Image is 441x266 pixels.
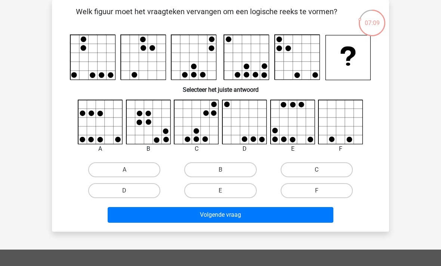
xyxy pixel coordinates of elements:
[168,144,225,153] div: C
[312,144,369,153] div: F
[64,80,377,93] h6: Selecteer het juiste antwoord
[184,162,256,177] label: B
[108,207,334,223] button: Volgende vraag
[72,144,129,153] div: A
[184,183,256,198] label: E
[64,6,349,28] p: Welk figuur moet het vraagteken vervangen om een logische reeks te vormen?
[358,9,386,28] div: 07:09
[88,183,160,198] label: D
[216,144,273,153] div: D
[265,144,321,153] div: E
[120,144,177,153] div: B
[281,183,353,198] label: F
[281,162,353,177] label: C
[88,162,160,177] label: A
